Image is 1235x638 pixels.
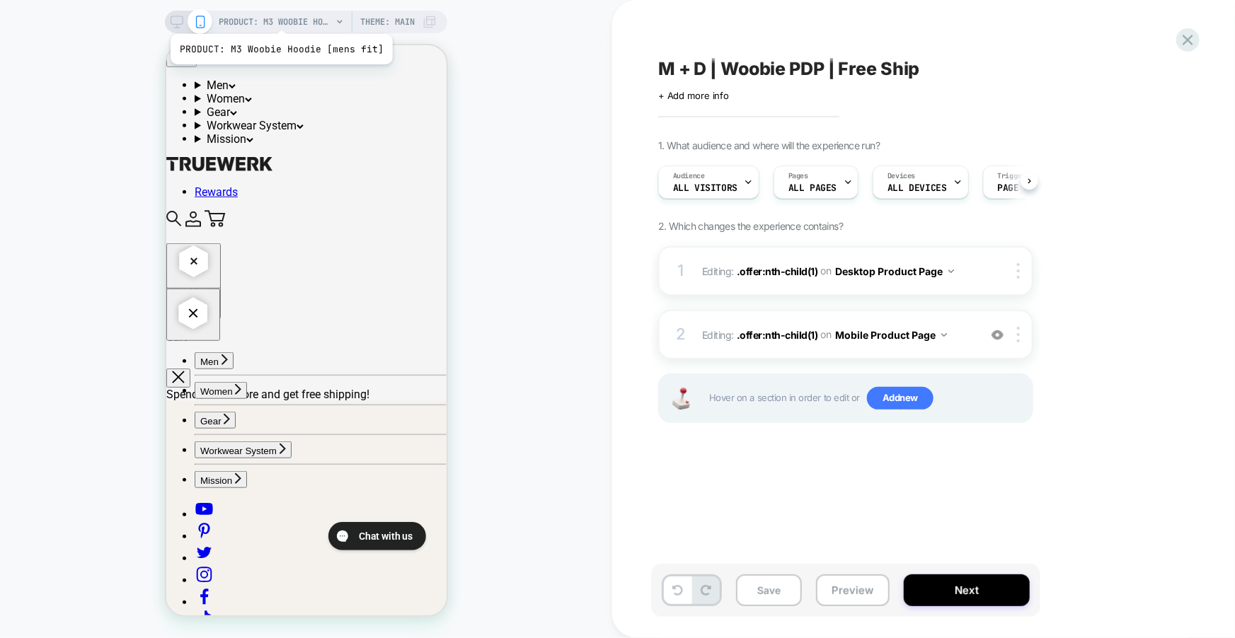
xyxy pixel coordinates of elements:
[219,11,332,33] span: PRODUCT: M3 Woobie Hoodie [mens fit]
[820,262,831,279] span: on
[28,426,81,443] button: Mission
[28,463,47,476] a: Follow on YouTube
[28,337,81,354] button: Women
[737,328,818,340] span: .offer:nth-child(1)
[28,60,280,74] summary: Gear
[658,58,920,79] span: M + D | Woobie PDP | Free Ship
[816,574,890,606] button: Preview
[673,171,705,181] span: Audience
[1017,263,1020,279] img: close
[948,269,954,273] img: down arrow
[28,47,280,60] summary: Women
[992,329,1004,341] img: crossed eye
[674,320,688,349] div: 2
[360,11,415,33] span: Theme: MAIN
[835,261,954,282] button: Desktop Product Page
[34,371,55,381] span: Gear
[702,325,972,345] span: Editing :
[820,325,831,343] span: on
[28,140,71,153] a: Rewards
[788,183,837,193] span: ALL PAGES
[674,257,688,285] div: 1
[28,396,125,413] button: Workwear System
[658,220,843,232] span: 2. Which changes the experience contains?
[736,574,802,606] button: Save
[941,333,947,337] img: down arrow
[28,87,280,100] summary: Mission
[835,325,947,345] button: Mobile Product Page
[34,430,66,441] span: Mission
[28,528,47,542] a: Follow on Instagram
[28,506,47,520] a: Follow on Twitter
[1017,327,1020,342] img: close
[673,183,737,193] span: All Visitors
[867,387,934,410] span: Add new
[34,311,52,322] span: Men
[658,139,880,151] span: 1. What audience and where will the experience run?
[28,307,67,324] button: Men
[709,387,1025,410] span: Hover on a section in order to edit or
[888,171,915,181] span: Devices
[667,388,695,410] img: Joystick
[658,90,729,101] span: + Add more info
[28,74,280,87] summary: Workwear System
[702,261,972,282] span: Editing :
[28,33,280,47] summary: Men
[998,171,1026,181] span: Trigger
[888,183,946,193] span: ALL DEVICES
[34,400,110,411] span: Workwear System
[28,550,47,564] a: Follow on Facebook
[28,366,69,383] button: Gear
[904,574,1030,606] button: Next
[155,472,266,510] iframe: Gorgias live chat messenger
[28,485,47,498] a: Follow on Pinterest
[737,265,818,277] span: .offer:nth-child(1)
[998,183,1046,193] span: Page Load
[34,341,67,352] span: Women
[788,171,808,181] span: Pages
